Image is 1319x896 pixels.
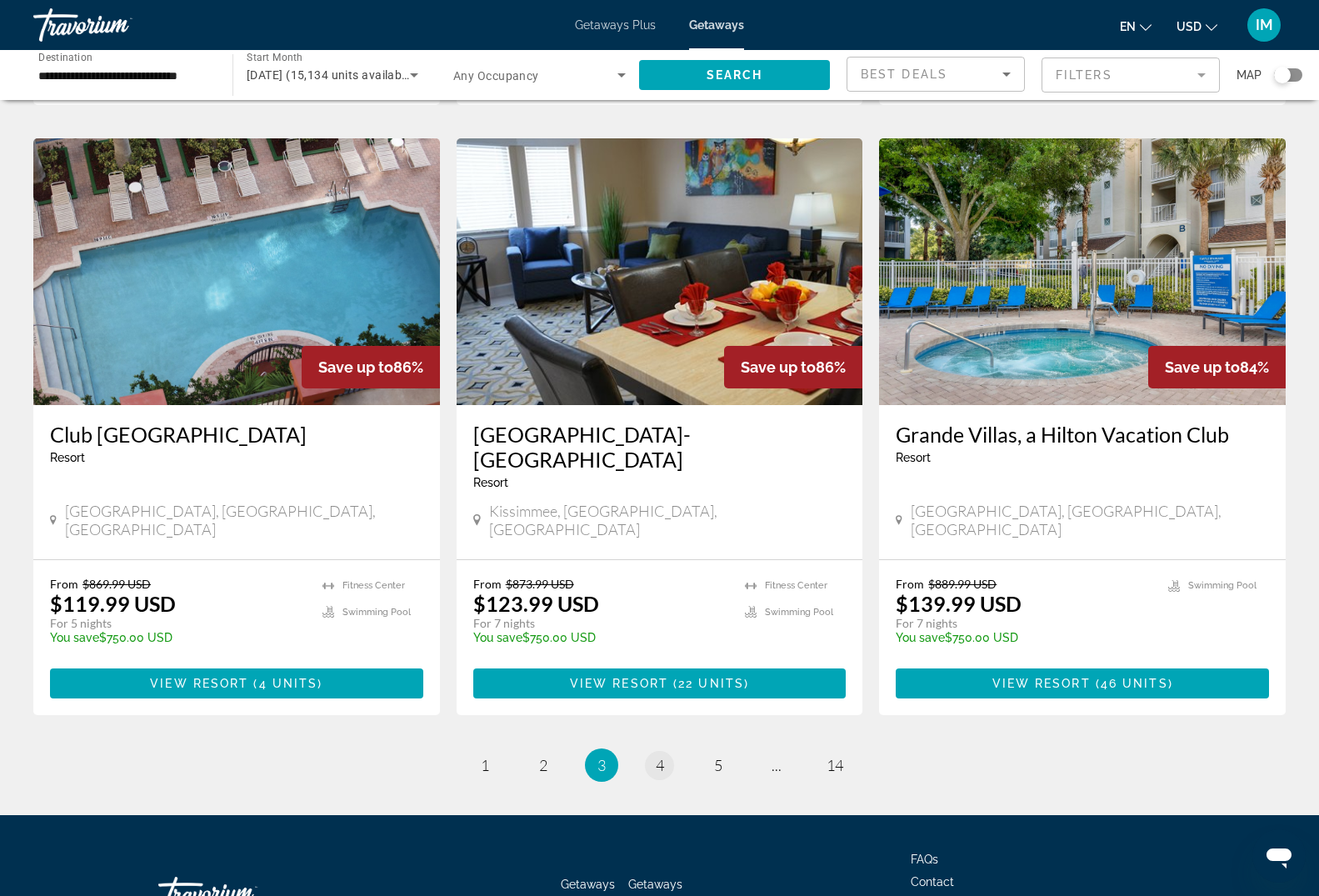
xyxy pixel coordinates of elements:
[50,451,85,464] span: Resort
[741,358,816,376] span: Save up to
[597,756,606,774] span: 3
[570,677,668,690] span: View Resort
[992,677,1091,690] span: View Resort
[50,631,99,644] span: You save
[473,577,502,591] span: From
[896,616,1152,631] p: For 7 nights
[1177,14,1217,38] button: Change currency
[50,422,423,447] a: Club [GEOGRAPHIC_DATA]
[473,591,599,616] p: $123.99 USD
[1120,14,1152,38] button: Change language
[879,138,1286,405] img: 3996O01X.jpg
[33,3,200,47] a: Travorium
[247,68,416,82] span: [DATE] (15,134 units available)
[896,631,945,644] span: You save
[50,631,306,644] p: $750.00 USD
[689,18,744,32] a: Getaways
[896,577,924,591] span: From
[481,756,489,774] span: 1
[861,64,1011,84] mat-select: Sort by
[150,677,248,690] span: View Resort
[1237,63,1262,87] span: Map
[457,138,863,405] img: 6815I01L.jpg
[765,607,833,618] span: Swimming Pool
[33,138,440,405] img: 2890O01X.jpg
[38,51,92,63] span: Destination
[724,346,862,388] div: 86%
[506,577,574,591] span: $873.99 USD
[911,875,954,888] a: Contact
[1252,829,1306,883] iframe: Button to launch messaging window
[65,502,423,538] span: [GEOGRAPHIC_DATA], [GEOGRAPHIC_DATA], [GEOGRAPHIC_DATA]
[1188,580,1257,591] span: Swimming Pool
[50,591,176,616] p: $119.99 USD
[33,748,1286,782] nav: Pagination
[302,346,440,388] div: 86%
[1101,677,1168,690] span: 46 units
[668,677,749,690] span: ( )
[342,580,405,591] span: Fitness Center
[827,756,843,774] span: 14
[342,607,411,618] span: Swimming Pool
[896,422,1269,447] a: Grande Villas, a Hilton Vacation Club
[575,18,656,32] a: Getaways Plus
[1242,8,1286,43] button: User Menu
[896,591,1022,616] p: $139.99 USD
[765,580,827,591] span: Fitness Center
[473,616,729,631] p: For 7 nights
[473,631,522,644] span: You save
[473,422,847,472] a: [GEOGRAPHIC_DATA]-[GEOGRAPHIC_DATA]
[248,677,322,690] span: ( )
[707,68,763,82] span: Search
[1165,358,1240,376] span: Save up to
[861,68,947,81] span: Best Deals
[678,677,744,690] span: 22 units
[473,631,729,644] p: $750.00 USD
[714,756,722,774] span: 5
[896,451,931,464] span: Resort
[1148,346,1286,388] div: 84%
[473,668,847,698] button: View Resort(22 units)
[1177,20,1202,33] span: USD
[1120,20,1136,33] span: en
[318,358,393,376] span: Save up to
[473,476,508,489] span: Resort
[1256,17,1273,33] span: IM
[656,756,664,774] span: 4
[539,756,547,774] span: 2
[50,616,306,631] p: For 5 nights
[82,577,151,591] span: $869.99 USD
[489,502,846,538] span: Kissimmee, [GEOGRAPHIC_DATA], [GEOGRAPHIC_DATA]
[259,677,318,690] span: 4 units
[1042,57,1220,93] button: Filter
[911,502,1269,538] span: [GEOGRAPHIC_DATA], [GEOGRAPHIC_DATA], [GEOGRAPHIC_DATA]
[561,878,615,891] a: Getaways
[453,69,539,83] span: Any Occupancy
[772,756,782,774] span: ...
[896,668,1269,698] button: View Resort(46 units)
[896,631,1152,644] p: $750.00 USD
[1091,677,1173,690] span: ( )
[50,668,423,698] button: View Resort(4 units)
[50,577,78,591] span: From
[928,577,997,591] span: $889.99 USD
[247,52,302,63] span: Start Month
[911,853,938,866] a: FAQs
[639,60,830,90] button: Search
